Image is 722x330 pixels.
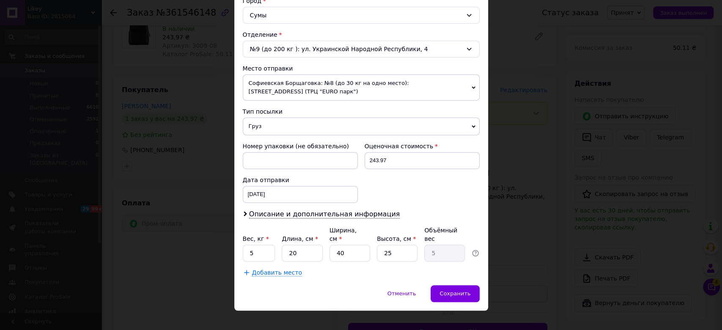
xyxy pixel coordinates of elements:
[282,235,318,242] label: Длина, см
[249,210,400,218] span: Описание и дополнительная информация
[243,65,293,72] span: Место отправки
[243,108,283,115] span: Тип посылки
[243,117,480,135] span: Груз
[252,269,302,276] span: Добавить место
[377,235,416,242] label: Высота, см
[387,290,416,297] span: Отменить
[243,7,480,24] div: Сумы
[243,176,358,184] div: Дата отправки
[329,227,357,242] label: Ширина, см
[243,74,480,101] span: Софиевская Борщаговка: №8 (до 30 кг на одно место): [STREET_ADDRESS] (ТРЦ "EURO парк")
[243,30,480,39] div: Отделение
[243,142,358,150] div: Номер упаковки (не обязательно)
[439,290,470,297] span: Сохранить
[243,235,269,242] label: Вес, кг
[424,226,465,243] div: Объёмный вес
[243,41,480,57] div: №9 (до 200 кг ): ул. Украинской Народной Республики, 4
[365,142,480,150] div: Оценочная стоимость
